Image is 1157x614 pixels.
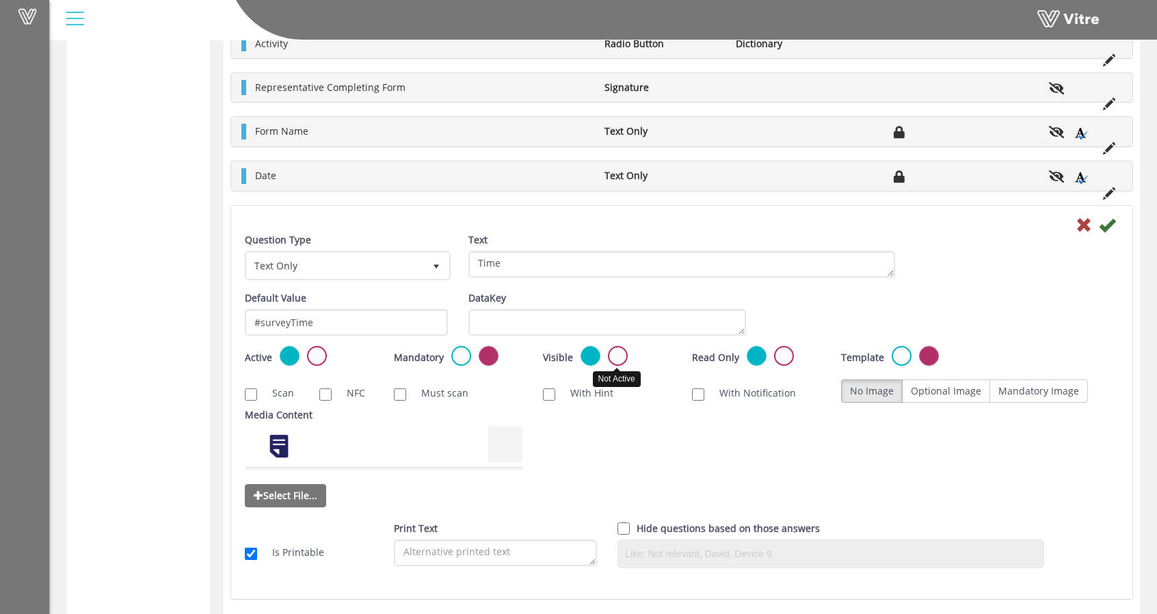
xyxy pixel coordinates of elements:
[245,408,312,423] label: Media Content
[598,80,729,95] li: Signature
[245,232,311,248] label: Question Type
[692,388,704,401] input: With Notification
[245,350,272,365] label: Active
[255,81,405,94] span: Representative Completing Form
[841,350,884,365] label: Template
[598,168,729,183] li: Text Only
[319,388,332,401] input: NFC
[841,379,903,403] label: No Image
[255,37,288,50] span: Activity
[617,522,630,535] input: Hide question based on answer
[258,386,294,401] label: Scan
[598,36,729,51] li: Radio Button
[394,350,444,365] label: Mandatory
[245,388,257,401] input: Scan
[333,386,365,401] label: NFC
[245,548,257,560] input: Is Printable
[424,253,449,278] span: select
[598,124,729,139] li: Text Only
[258,545,324,560] label: Is Printable
[543,388,555,401] input: With Hint
[245,291,306,306] label: Default Value
[593,371,641,387] div: Not Active
[255,124,308,137] span: Form Name
[543,350,573,365] label: Visible
[408,386,468,401] label: Must scan
[637,521,820,536] label: Hide questions based on those answers
[394,388,406,401] input: Must scan
[468,251,895,278] textarea: Time
[245,484,326,507] span: Select File...
[394,521,438,536] label: Print Text
[729,36,860,51] li: Dictionary
[902,379,990,403] label: Optional Image
[692,350,739,365] label: Read Only
[468,291,506,306] label: DataKey
[706,386,796,401] label: With Notification
[557,386,613,401] label: With Hint
[989,379,1088,403] label: Mandatory Image
[247,253,424,278] span: Text Only
[468,232,488,248] label: Text
[255,169,276,182] span: Date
